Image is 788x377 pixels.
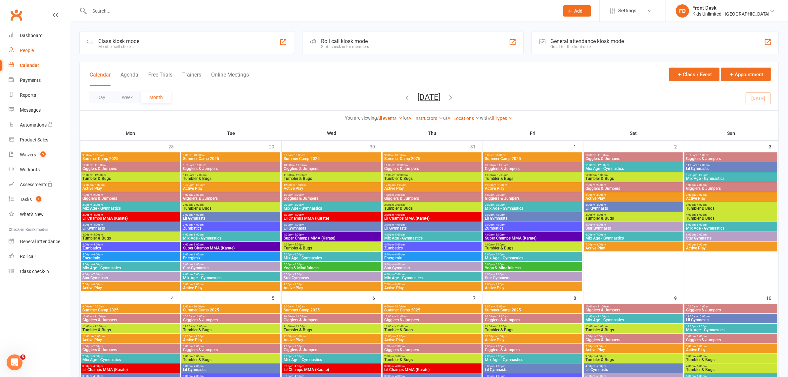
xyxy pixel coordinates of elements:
div: Messages [20,107,41,113]
span: - 12:00pm [395,174,408,177]
span: - 4:00pm [193,223,204,226]
span: 9:00am [283,154,380,157]
a: All Locations [448,116,480,121]
span: Active Play [183,187,279,190]
span: 2:00pm [183,203,279,206]
span: Active Play [485,187,581,190]
span: Mix Age - Gymnastics [686,226,776,230]
span: - 11:00am [496,164,508,167]
span: 2:00pm [485,203,581,206]
span: Lil Gymnasts [686,167,776,171]
a: Roll call [9,249,70,264]
span: 11:00am [585,164,681,167]
span: 11:00am [384,164,480,167]
span: Gigglers & Jumpers [82,196,178,200]
span: Summer Camp 2025 [384,157,480,161]
iframe: Intercom live chat [7,354,23,370]
span: Active Play [585,196,681,200]
span: 11:00am [686,164,776,167]
button: Free Trials [148,72,172,86]
span: - 4:00pm [494,213,505,216]
span: 3:00pm [183,223,279,226]
span: - 2:00pm [92,193,103,196]
span: - 8:00pm [696,243,707,246]
div: Member self check-in [98,44,139,49]
span: 3:00pm [384,213,480,216]
a: What's New [9,207,70,222]
span: - 4:00pm [595,213,606,216]
span: 10:00am [485,164,581,167]
span: - 10:00am [293,154,305,157]
th: Thu [382,126,483,140]
span: - 3:00pm [293,203,304,206]
span: 10:00am [686,154,776,157]
span: Active Play [686,196,776,200]
span: 11:00am [384,174,480,177]
span: Star Gymnasts [585,226,681,230]
div: Dashboard [20,33,43,38]
a: Dashboard [9,28,70,43]
span: Tumbler & Bugs [82,236,178,240]
span: - 12:00pm [194,174,207,177]
span: 10:00am [82,164,178,167]
span: - 5:00pm [293,243,304,246]
a: Reports [9,88,70,103]
span: Gigglers & Jumpers [82,167,178,171]
span: 3:00pm [183,213,279,216]
span: Settings [618,3,636,18]
div: Front Desk [692,5,769,11]
div: Class check-in [20,269,49,274]
span: 1 [36,196,41,202]
span: 5 [20,354,25,360]
span: Summer Camp 2025 [485,157,581,161]
div: Roll call [20,254,35,259]
span: Tumbler & Bugs [585,216,681,220]
span: - 6:00pm [193,253,204,256]
a: Messages [9,103,70,118]
div: Reports [20,92,36,98]
span: - 4:00pm [595,203,606,206]
span: - 11:00am [194,164,206,167]
button: Add [563,5,591,17]
div: FD [676,4,689,18]
span: - 5:00pm [394,233,405,236]
span: - 12:00pm [93,174,106,177]
span: - 5:00pm [193,243,204,246]
span: - 11:00am [295,164,307,167]
button: Trainers [182,72,201,86]
div: Kids Unlimited - [GEOGRAPHIC_DATA] [692,11,769,17]
span: Active Play [82,187,178,190]
span: Gigglers & Jumpers [686,187,776,190]
span: - 11:00am [697,154,709,157]
a: Product Sales [9,133,70,147]
span: 12:00pm [485,184,581,187]
span: Mix Age - Gymnastics [585,236,681,240]
a: All events [377,116,403,121]
th: Mon [80,126,181,140]
span: 3:00pm [283,223,380,226]
span: - 2:00pm [595,184,606,187]
span: 10:00am [283,164,380,167]
span: 3:00pm [283,213,380,216]
span: - 4:00pm [92,223,103,226]
span: - 12:00pm [395,164,408,167]
span: Gigglers & Jumpers [686,157,776,161]
span: 7:00pm [585,243,681,246]
span: - 2:00pm [494,193,505,196]
span: Active Play [585,246,681,250]
a: Class kiosk mode [9,264,70,279]
span: 2:00pm [384,203,480,206]
span: - 1:00pm [597,174,608,177]
span: Summer Camp 2025 [183,157,279,161]
span: - 12:00pm [596,164,609,167]
span: Tumbler & Bugs [384,177,480,181]
strong: with [480,115,489,121]
span: 5:00pm [283,253,380,256]
span: 1:00pm [384,193,480,196]
strong: for [403,115,409,121]
a: Payments [9,73,70,88]
span: 10:00am [183,164,279,167]
div: Workouts [20,167,40,172]
span: - 10:00am [394,154,406,157]
span: 3:00pm [82,213,178,216]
